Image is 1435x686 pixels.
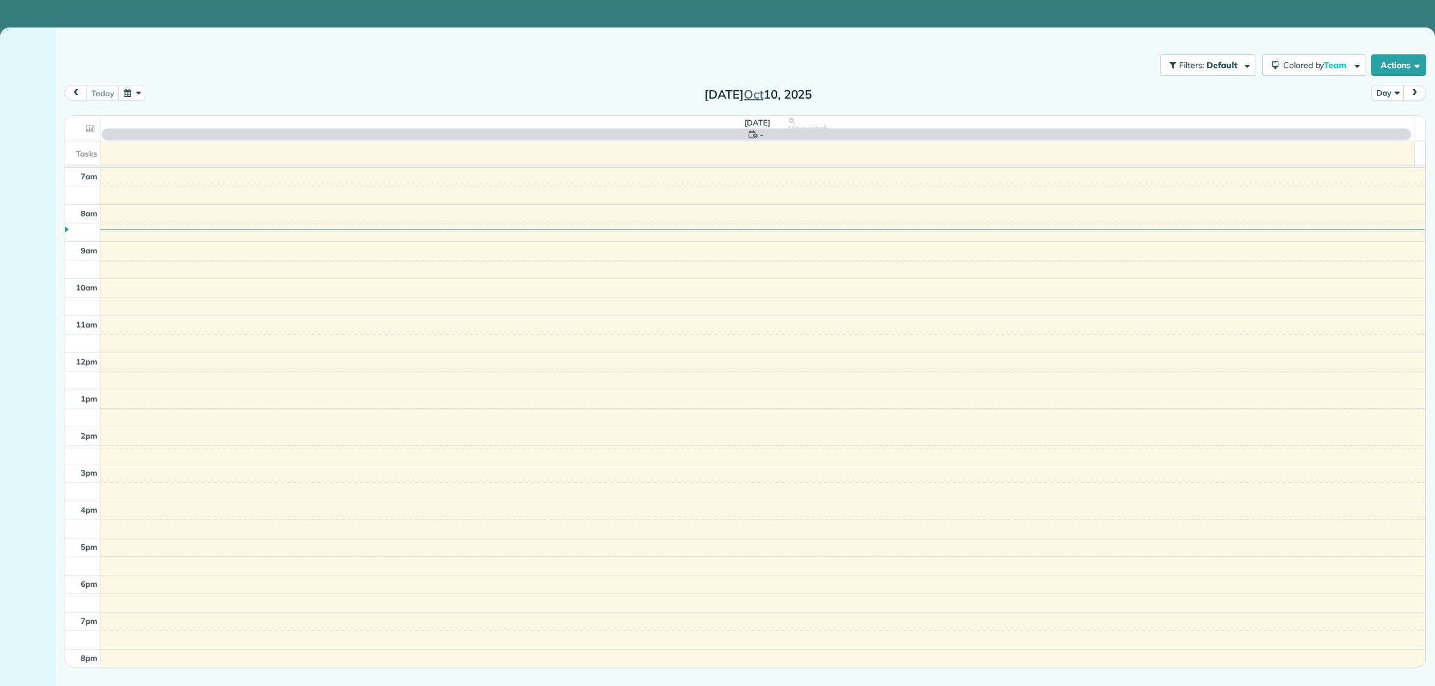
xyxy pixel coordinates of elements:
[1160,54,1256,76] button: Filters: Default
[81,653,97,663] span: 8pm
[81,209,97,218] span: 8am
[1207,60,1238,71] span: Default
[1283,60,1351,71] span: Colored by
[81,468,97,477] span: 3pm
[81,394,97,403] span: 1pm
[1262,54,1366,76] button: Colored byTeam
[1179,60,1204,71] span: Filters:
[683,88,833,101] h2: [DATE] 10, 2025
[1324,60,1348,71] span: Team
[81,171,97,181] span: 7am
[76,320,97,329] span: 11am
[1371,85,1404,101] button: Day
[1154,54,1256,76] a: Filters: Default
[81,431,97,440] span: 2pm
[76,283,97,292] span: 10am
[76,149,97,158] span: Tasks
[81,616,97,626] span: 7pm
[65,85,87,101] button: prev
[789,124,827,133] span: View week
[81,579,97,589] span: 6pm
[744,118,770,127] span: [DATE]
[81,542,97,552] span: 5pm
[760,128,764,140] span: -
[76,357,97,366] span: 12pm
[81,246,97,255] span: 9am
[86,85,119,101] button: today
[1403,85,1426,101] button: next
[744,87,764,102] span: Oct
[1371,54,1426,76] button: Actions
[81,505,97,514] span: 4pm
